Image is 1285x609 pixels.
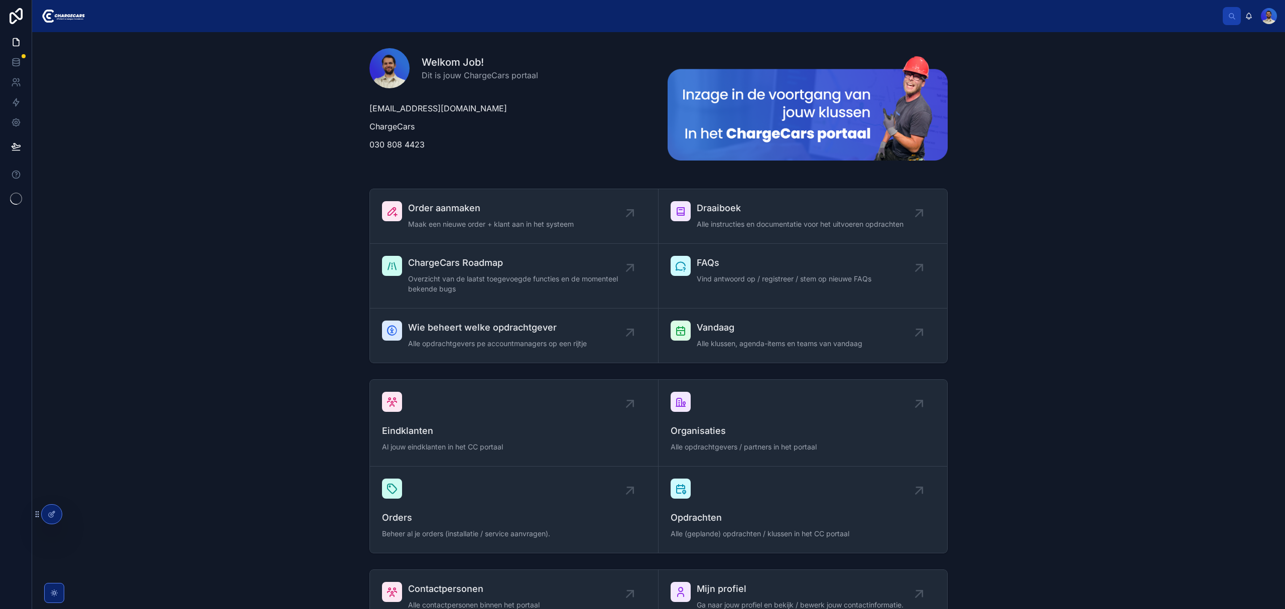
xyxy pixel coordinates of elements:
a: OrganisatiesAlle opdrachtgevers / partners in het portaal [659,380,947,467]
span: Wie beheert welke opdrachtgever [408,321,587,335]
span: Contactpersonen [408,582,540,596]
a: OrdersBeheer al je orders (installatie / service aanvragen). [370,467,659,553]
span: Order aanmaken [408,201,574,215]
span: Beheer al je orders (installatie / service aanvragen). [382,529,646,539]
span: Eindklanten [382,424,646,438]
span: Overzicht van de laatst toegevoegde functies en de momenteel bekende bugs [408,274,630,294]
a: OpdrachtenAlle (geplande) opdrachten / klussen in het CC portaal [659,467,947,553]
div: scrollable content [93,14,1223,18]
span: Vandaag [697,321,862,335]
span: Alle instructies en documentatie voor het uitvoeren opdrachten [697,219,904,229]
a: DraaiboekAlle instructies en documentatie voor het uitvoeren opdrachten [659,189,947,244]
a: VandaagAlle klussen, agenda-items en teams van vandaag [659,309,947,363]
span: Mijn profiel [697,582,904,596]
span: Opdrachten [671,511,935,525]
span: Alle klussen, agenda-items en teams van vandaag [697,339,862,349]
img: 23681-Frame-213-(2).png [668,56,948,161]
p: 030 808 4423 [369,138,650,150]
a: EindklantenAl jouw eindklanten in het CC portaal [370,380,659,467]
span: Alle opdrachtgevers pe accountmanagers op een rijtje [408,339,587,349]
a: Order aanmakenMaak een nieuwe order + klant aan in het systeem [370,189,659,244]
span: Maak een nieuwe order + klant aan in het systeem [408,219,574,229]
p: ChargeCars [369,120,650,132]
span: ChargeCars Roadmap [408,256,630,270]
span: Alle opdrachtgevers / partners in het portaal [671,442,935,452]
p: [EMAIL_ADDRESS][DOMAIN_NAME] [369,102,650,114]
span: Al jouw eindklanten in het CC portaal [382,442,646,452]
span: Dit is jouw ChargeCars portaal [422,69,538,81]
span: Alle (geplande) opdrachten / klussen in het CC portaal [671,529,935,539]
span: FAQs [697,256,871,270]
span: Orders [382,511,646,525]
img: App logo [40,8,85,24]
a: ChargeCars RoadmapOverzicht van de laatst toegevoegde functies en de momenteel bekende bugs [370,244,659,309]
h1: Welkom Job! [422,55,538,69]
span: Organisaties [671,424,935,438]
span: Draaiboek [697,201,904,215]
a: FAQsVind antwoord op / registreer / stem op nieuwe FAQs [659,244,947,309]
a: Wie beheert welke opdrachtgeverAlle opdrachtgevers pe accountmanagers op een rijtje [370,309,659,363]
span: Vind antwoord op / registreer / stem op nieuwe FAQs [697,274,871,284]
